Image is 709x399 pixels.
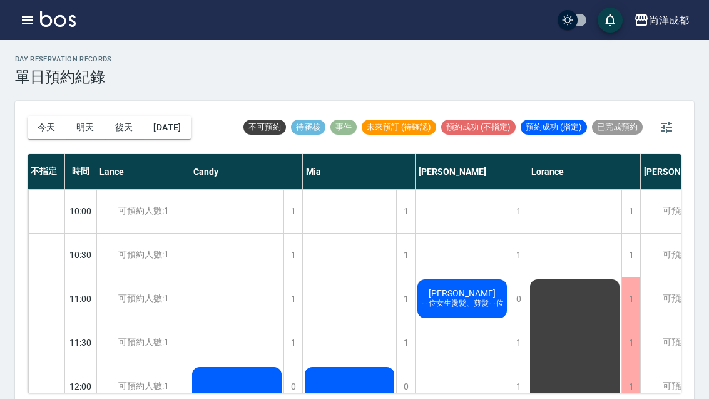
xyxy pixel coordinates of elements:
h2: day Reservation records [15,55,112,63]
div: 1 [396,234,415,277]
span: ㄧ位女生燙髮、剪髮ㄧ位 [419,298,506,309]
div: 可預約人數:1 [96,321,190,365]
button: save [598,8,623,33]
div: 10:00 [65,189,96,233]
div: Mia [303,154,416,189]
span: 不可預約 [243,122,286,133]
div: [PERSON_NAME] [416,154,528,189]
div: 時間 [65,154,96,189]
div: 1 [509,190,528,233]
button: 今天 [28,116,66,139]
div: 1 [509,321,528,365]
div: 1 [396,190,415,233]
span: 預約成功 (不指定) [441,122,516,133]
div: 可預約人數:1 [96,234,190,277]
div: 1 [283,277,302,321]
div: 1 [283,321,302,365]
div: 尚洋成都 [649,13,689,28]
div: 1 [621,190,640,233]
div: 可預約人數:1 [96,277,190,321]
div: 1 [509,234,528,277]
div: Lance [96,154,190,189]
span: 待審核 [291,122,325,133]
button: [DATE] [143,116,191,139]
div: 0 [509,277,528,321]
img: Logo [40,11,76,27]
div: 11:00 [65,277,96,321]
span: 事件 [330,122,357,133]
h3: 單日預約紀錄 [15,68,112,86]
div: 1 [396,321,415,365]
div: Lorance [528,154,641,189]
div: 1 [621,277,640,321]
div: 11:30 [65,321,96,365]
button: 尚洋成都 [629,8,694,33]
div: 不指定 [28,154,65,189]
div: 10:30 [65,233,96,277]
div: 1 [396,277,415,321]
button: 後天 [105,116,144,139]
span: 未來預訂 (待確認) [362,122,436,133]
button: 明天 [66,116,105,139]
span: 已完成預約 [592,122,643,133]
div: 可預約人數:1 [96,190,190,233]
span: [PERSON_NAME] [426,288,498,298]
div: 1 [283,234,302,277]
div: 1 [621,321,640,365]
div: 1 [283,190,302,233]
div: 1 [621,234,640,277]
div: Candy [190,154,303,189]
span: 預約成功 (指定) [521,122,587,133]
